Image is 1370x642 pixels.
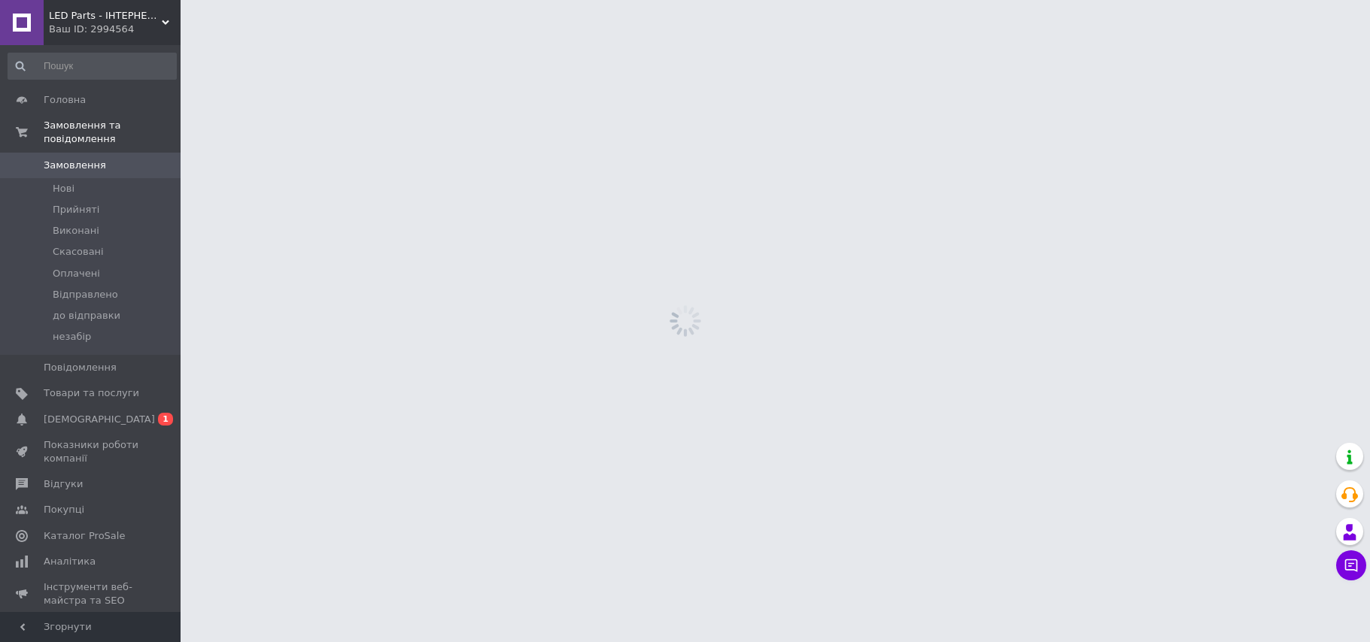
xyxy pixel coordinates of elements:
[53,288,118,301] span: Відправлено
[44,503,84,516] span: Покупці
[8,53,177,80] input: Пошук
[158,413,173,425] span: 1
[53,224,99,238] span: Виконані
[53,309,120,323] span: до відправки
[49,23,181,36] div: Ваш ID: 2994564
[44,477,83,491] span: Відгуки
[44,413,155,426] span: [DEMOGRAPHIC_DATA]
[44,580,139,607] span: Інструменти веб-майстра та SEO
[1336,550,1366,580] button: Чат з покупцем
[53,330,91,344] span: незабір
[44,529,125,543] span: Каталог ProSale
[44,159,106,172] span: Замовлення
[53,267,100,280] span: Оплачені
[44,119,181,146] span: Замовлення та повідомлення
[44,386,139,400] span: Товари та послуги
[49,9,162,23] span: LED Parts - ІНТЕРНЕТ МАГАЗИН підсвітки для LED телевізорів
[53,203,99,217] span: Прийняті
[44,361,117,374] span: Повідомлення
[44,93,86,107] span: Головна
[53,245,104,259] span: Скасовані
[44,438,139,465] span: Показники роботи компанії
[44,555,96,568] span: Аналітика
[53,182,74,195] span: Нові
